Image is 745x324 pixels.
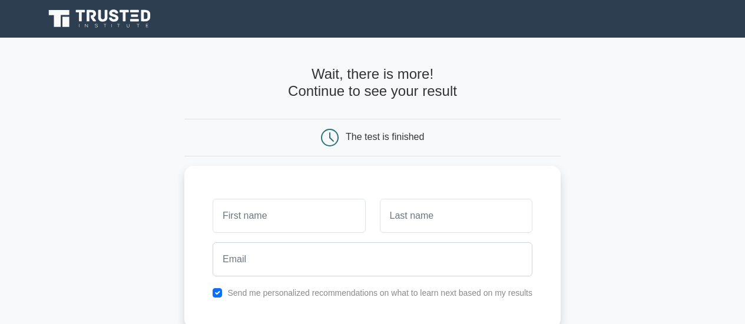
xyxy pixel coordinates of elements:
[213,242,532,276] input: Email
[346,132,424,142] div: The test is finished
[227,288,532,298] label: Send me personalized recommendations on what to learn next based on my results
[184,66,561,100] h4: Wait, there is more! Continue to see your result
[213,199,365,233] input: First name
[380,199,532,233] input: Last name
